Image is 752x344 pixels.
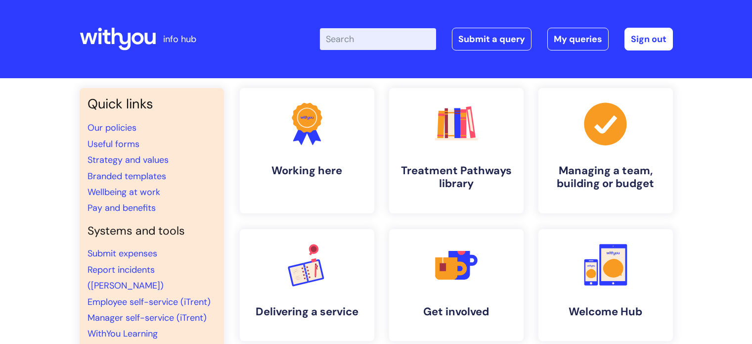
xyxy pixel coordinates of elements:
a: Welcome Hub [538,229,673,341]
input: Search [320,28,436,50]
h4: Working here [248,164,366,177]
a: Manager self-service (iTrent) [88,312,207,324]
h4: Systems and tools [88,224,216,238]
a: Report incidents ([PERSON_NAME]) [88,264,164,292]
a: My queries [547,28,609,50]
a: Branded templates [88,170,166,182]
h4: Welcome Hub [546,305,665,318]
h3: Quick links [88,96,216,112]
a: Treatment Pathways library [389,88,524,213]
a: Wellbeing at work [88,186,160,198]
h4: Get involved [397,305,516,318]
a: Our policies [88,122,136,134]
a: Sign out [624,28,673,50]
h4: Delivering a service [248,305,366,318]
a: Delivering a service [240,229,374,341]
a: Strategy and values [88,154,169,166]
p: info hub [163,31,196,47]
a: Pay and benefits [88,202,156,214]
a: Get involved [389,229,524,341]
a: Submit a query [452,28,531,50]
a: Working here [240,88,374,213]
a: Managing a team, building or budget [538,88,673,213]
a: Employee self-service (iTrent) [88,296,211,308]
a: Submit expenses [88,247,157,259]
div: | - [320,28,673,50]
h4: Managing a team, building or budget [546,164,665,191]
a: WithYou Learning [88,328,158,340]
a: Useful forms [88,138,139,150]
h4: Treatment Pathways library [397,164,516,191]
